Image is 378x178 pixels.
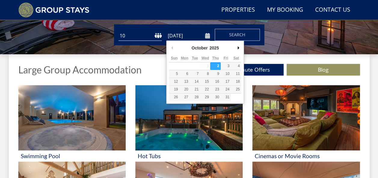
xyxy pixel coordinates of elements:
button: 30 [210,93,220,101]
button: 8 [200,70,210,78]
abbr: Monday [181,56,188,60]
button: 4 [231,62,241,70]
span: Search [229,32,245,37]
div: 2025 [209,43,220,52]
img: Group Stays [18,2,90,17]
button: 29 [200,93,210,101]
button: 28 [190,93,200,101]
button: 11 [231,70,241,78]
button: 10 [221,70,231,78]
img: 'Cinemas or Movie Rooms' - Large Group Accommodation Holiday Ideas [252,85,360,150]
button: 19 [169,86,179,93]
a: Last Minute Offers [210,64,284,76]
button: 3 [221,62,231,70]
button: 31 [221,93,231,101]
button: Previous Month [169,43,175,52]
button: 23 [210,86,220,93]
a: Contact Us [313,3,353,17]
button: 12 [169,78,179,85]
button: 16 [210,78,220,85]
h1: Large Group Accommodation [18,64,142,75]
button: 2 [210,62,220,70]
abbr: Thursday [212,56,219,60]
button: 18 [231,78,241,85]
h3: Cinemas or Movie Rooms [255,153,357,159]
button: 9 [210,70,220,78]
button: 25 [231,86,241,93]
img: 'Hot Tubs' - Large Group Accommodation Holiday Ideas [135,85,243,150]
abbr: Saturday [233,56,239,60]
abbr: Wednesday [201,56,209,60]
button: 17 [221,78,231,85]
h3: Hot Tubs [138,153,240,159]
button: 26 [169,93,179,101]
button: 14 [190,78,200,85]
abbr: Friday [223,56,228,60]
a: 'Cinemas or Movie Rooms' - Large Group Accommodation Holiday Ideas Cinemas or Movie Rooms [252,85,360,162]
a: Properties [219,3,257,17]
button: 15 [200,78,210,85]
a: 'Hot Tubs' - Large Group Accommodation Holiday Ideas Hot Tubs [135,85,243,162]
button: 6 [180,70,190,78]
button: 27 [180,93,190,101]
button: Search [215,29,260,41]
img: 'Swimming Pool' - Large Group Accommodation Holiday Ideas [18,85,126,150]
button: Next Month [235,43,241,52]
abbr: Sunday [171,56,178,60]
a: Blog [287,64,360,76]
button: 22 [200,86,210,93]
button: 5 [169,70,179,78]
a: My Booking [265,3,306,17]
button: 21 [190,86,200,93]
div: October [191,43,209,52]
abbr: Tuesday [192,56,198,60]
button: 20 [180,86,190,93]
button: 13 [180,78,190,85]
input: Arrival Date [167,31,210,41]
h3: Swimming Pool [21,153,123,159]
button: 24 [221,86,231,93]
button: 7 [190,70,200,78]
a: 'Swimming Pool' - Large Group Accommodation Holiday Ideas Swimming Pool [18,85,126,162]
